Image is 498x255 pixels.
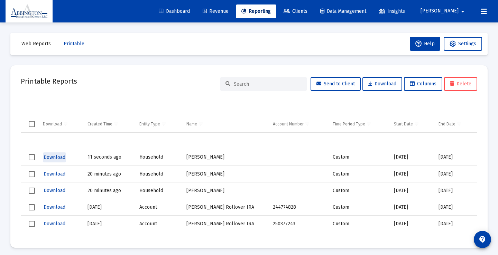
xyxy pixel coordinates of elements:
td: 20 minutes ago [83,166,135,182]
span: Show filter options for column 'Download' [63,121,68,126]
td: [DATE] [389,166,434,182]
span: Insights [379,8,405,14]
td: [DATE] [434,199,477,216]
td: Column Name [182,116,268,132]
td: [DATE] [434,182,477,199]
td: [DATE] [434,216,477,232]
span: Show filter options for column 'Account Number' [305,121,310,126]
span: Settings [458,41,476,47]
span: Printable [64,41,84,47]
td: 244774828 [268,199,328,216]
td: 20 minutes ago [83,182,135,199]
td: [PERSON_NAME] [182,182,268,199]
button: Download [43,186,66,196]
td: Column Time Period Type [328,116,389,132]
div: Select row [29,171,35,177]
span: Show filter options for column 'Name' [198,121,203,126]
td: [DATE] [83,199,135,216]
td: Household [135,232,182,249]
td: Custom [328,232,389,249]
button: Download [43,202,66,212]
td: [PERSON_NAME] [182,166,268,182]
button: Printable [58,37,90,51]
span: Revenue [203,8,229,14]
input: Search [234,81,302,87]
div: Select row [29,188,35,194]
td: Column Download [38,116,83,132]
td: 11 seconds ago [83,149,135,166]
td: [DATE] [83,232,135,249]
mat-icon: arrow_drop_down [459,4,467,18]
button: Send to Client [311,77,361,91]
button: Download [362,77,402,91]
td: Lippmann Household [182,232,268,249]
td: Custom [328,216,389,232]
td: Column Start Date [389,116,434,132]
span: Send to Client [316,81,355,87]
div: Time Period Type [333,121,365,127]
td: Column Entity Type [135,116,182,132]
div: Select row [29,237,35,244]
div: Data grid [21,99,477,237]
h2: Printable Reports [21,76,77,87]
span: Show filter options for column 'Time Period Type' [366,121,371,126]
td: [PERSON_NAME] Rollover IRA [182,199,268,216]
td: Column Created Time [83,116,135,132]
td: [DATE] [434,149,477,166]
button: Settings [444,37,482,51]
button: Columns [404,77,442,91]
span: Show filter options for column 'Created Time' [113,121,119,126]
button: Help [410,37,440,51]
td: [DATE] [389,199,434,216]
span: Help [415,41,435,47]
span: Show filter options for column 'Entity Type' [161,121,166,126]
td: Custom [328,166,389,182]
td: Household [135,182,182,199]
span: Reporting [241,8,271,14]
td: Account [135,199,182,216]
div: Select all [29,121,35,127]
a: Reporting [236,4,276,18]
td: [PERSON_NAME] [182,149,268,166]
span: Show filter options for column 'End Date' [456,121,462,126]
td: Account [135,216,182,232]
td: Custom [328,199,389,216]
span: Download [368,81,396,87]
span: [PERSON_NAME] [421,8,459,14]
div: Created Time [87,121,112,127]
button: Download [43,219,66,229]
div: Name [186,121,197,127]
td: [PERSON_NAME] Rollover IRA [182,216,268,232]
td: [DATE] [434,232,477,249]
span: Data Management [320,8,366,14]
button: Download [43,169,66,179]
span: Download [44,221,65,227]
td: Household [135,149,182,166]
span: Show filter options for column 'Start Date' [414,121,419,126]
td: Household [135,166,182,182]
a: Dashboard [153,4,195,18]
a: Clients [278,4,313,18]
div: Entity Type [139,121,160,127]
td: Column End Date [434,116,477,132]
div: Start Date [394,121,413,127]
span: Columns [410,81,436,87]
span: Delete [450,81,471,87]
span: Web Reports [21,41,51,47]
td: Custom [328,182,389,199]
div: End Date [439,121,455,127]
div: Select row [29,221,35,227]
a: Revenue [197,4,234,18]
span: Dashboard [159,8,190,14]
td: [DATE] [83,216,135,232]
button: Delete [444,77,477,91]
div: Download [43,121,62,127]
td: [DATE] [389,182,434,199]
img: Dashboard [11,4,47,18]
button: Download [43,152,66,162]
button: [PERSON_NAME] [412,4,475,18]
td: [DATE] [389,216,434,232]
div: Select row [29,204,35,210]
div: Account Number [273,121,304,127]
button: Web Reports [16,37,56,51]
